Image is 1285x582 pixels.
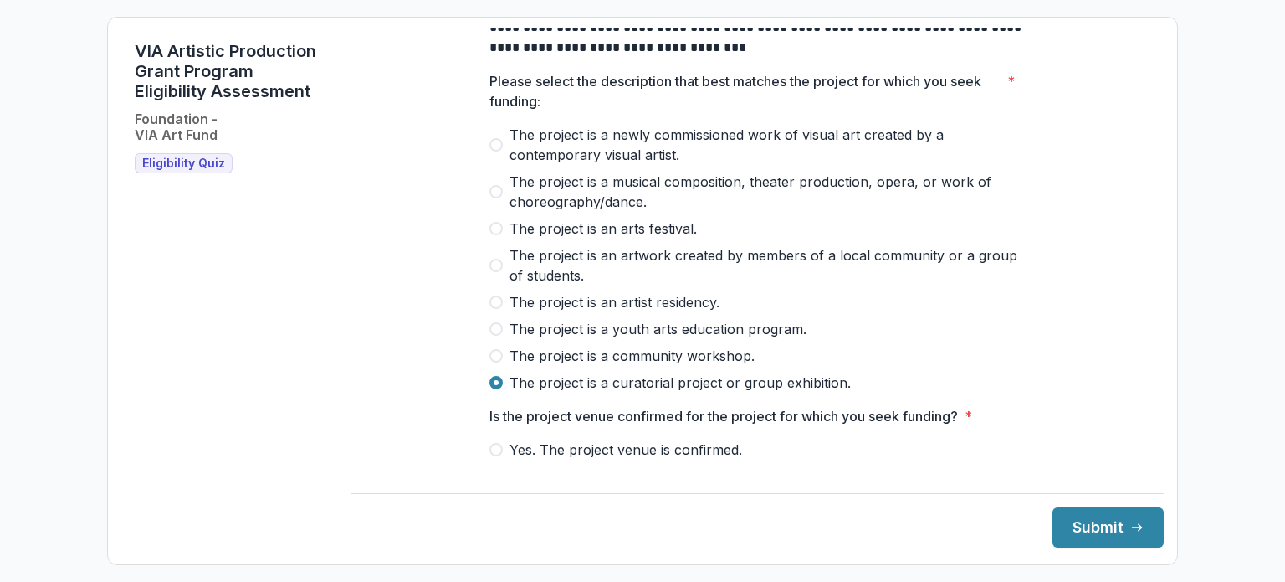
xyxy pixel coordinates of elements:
[509,346,755,366] span: The project is a community workshop.
[489,406,958,426] p: Is the project venue confirmed for the project for which you seek funding?
[509,319,806,339] span: The project is a youth arts education program.
[509,373,851,393] span: The project is a curatorial project or group exhibition.
[509,172,1025,212] span: The project is a musical composition, theater production, opera, or work of choreography/dance.
[509,125,1025,165] span: The project is a newly commissioned work of visual art created by a contemporary visual artist.
[489,71,1001,111] p: Please select the description that best matches the project for which you seek funding:
[509,292,719,312] span: The project is an artist residency.
[142,157,225,171] span: Eligibility Quiz
[135,111,218,143] h2: Foundation - VIA Art Fund
[509,440,742,460] span: Yes. The project venue is confirmed.
[509,219,697,239] span: The project is an arts festival.
[135,41,316,101] h1: VIA Artistic Production Grant Program Eligibility Assessment
[509,245,1025,286] span: The project is an artwork created by members of a local community or a group of students.
[1052,507,1164,548] button: Submit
